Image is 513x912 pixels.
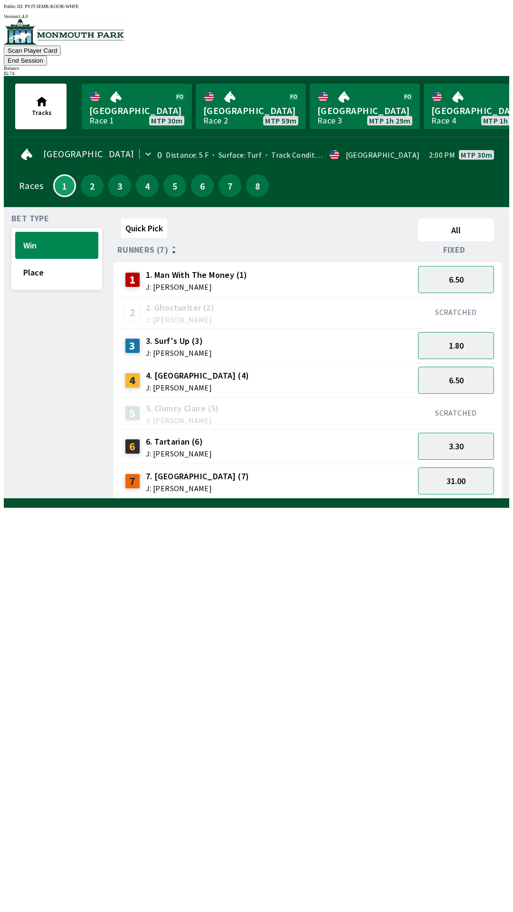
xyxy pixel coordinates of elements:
[25,4,79,9] span: PYJT-JEMR-KOOR-WHFE
[4,19,124,45] img: venue logo
[138,182,156,189] span: 4
[317,104,412,117] span: [GEOGRAPHIC_DATA]
[23,267,90,278] span: Place
[125,272,140,287] div: 1
[166,150,209,160] span: Distance: 5 F
[418,467,494,494] button: 31.00
[449,441,464,452] span: 3.30
[163,174,186,197] button: 5
[23,240,90,251] span: Win
[4,14,509,19] div: Version 1.4.0
[218,174,241,197] button: 7
[117,246,168,254] span: Runners (7)
[146,470,249,483] span: 7. [GEOGRAPHIC_DATA] (7)
[193,182,211,189] span: 6
[15,232,98,259] button: Win
[191,174,214,197] button: 6
[146,402,219,415] span: 5. Clumsy Claire (5)
[265,117,296,124] span: MTP 59m
[446,475,465,486] span: 31.00
[248,182,266,189] span: 8
[146,484,249,492] span: J: [PERSON_NAME]
[203,104,298,117] span: [GEOGRAPHIC_DATA]
[146,436,212,448] span: 6. Tartarian (6)
[196,84,306,129] a: [GEOGRAPHIC_DATA]Race 2MTP 59m
[111,182,129,189] span: 3
[418,266,494,293] button: 6.50
[15,259,98,286] button: Place
[449,375,464,386] span: 6.50
[346,151,420,159] div: [GEOGRAPHIC_DATA]
[125,305,140,320] div: 2
[146,302,214,314] span: 2. Ghostwriter (2)
[125,439,140,454] div: 6
[418,367,494,394] button: 6.50
[146,384,249,391] span: J: [PERSON_NAME]
[310,84,420,129] a: [GEOGRAPHIC_DATA]Race 3MTP 1h 29m
[429,151,455,159] span: 2:00 PM
[83,182,101,189] span: 2
[53,174,76,197] button: 1
[125,223,163,234] span: Quick Pick
[4,56,47,66] button: End Session
[166,182,184,189] span: 5
[449,274,464,285] span: 6.50
[43,150,134,158] span: [GEOGRAPHIC_DATA]
[125,406,140,421] div: 5
[121,218,167,238] button: Quick Pick
[117,245,414,255] div: Runners (7)
[146,283,247,291] span: J: [PERSON_NAME]
[15,84,66,129] button: Tracks
[221,182,239,189] span: 7
[203,117,228,124] div: Race 2
[146,417,219,424] span: J: [PERSON_NAME]
[32,108,52,117] span: Tracks
[246,174,269,197] button: 8
[414,245,498,255] div: Fixed
[209,150,262,160] span: Surface: Turf
[125,373,140,388] div: 4
[443,246,465,254] span: Fixed
[4,46,61,56] button: Scan Player Card
[157,151,162,159] div: 0
[146,450,212,457] span: J: [PERSON_NAME]
[108,174,131,197] button: 3
[81,174,104,197] button: 2
[136,174,159,197] button: 4
[431,117,456,124] div: Race 4
[449,340,464,351] span: 1.80
[89,104,184,117] span: [GEOGRAPHIC_DATA]
[146,316,214,323] span: J: [PERSON_NAME]
[11,215,49,222] span: Bet Type
[4,4,509,9] div: Public ID:
[19,182,43,190] div: Races
[418,307,494,317] div: SCRATCHED
[262,150,344,160] span: Track Condition: Fast
[4,71,509,76] div: $ 2.74
[418,433,494,460] button: 3.30
[146,269,247,281] span: 1. Man With The Money (1)
[125,338,140,353] div: 3
[57,183,73,188] span: 1
[82,84,192,129] a: [GEOGRAPHIC_DATA]Race 1MTP 30m
[4,66,509,71] div: Balance
[369,117,410,124] span: MTP 1h 29m
[125,474,140,489] div: 7
[146,335,212,347] span: 3. Surf's Up (3)
[89,117,114,124] div: Race 1
[151,117,182,124] span: MTP 30m
[418,332,494,359] button: 1.80
[461,151,492,159] span: MTP 30m
[146,370,249,382] span: 4. [GEOGRAPHIC_DATA] (4)
[317,117,342,124] div: Race 3
[418,408,494,418] div: SCRATCHED
[418,218,494,241] button: All
[422,225,490,236] span: All
[146,349,212,357] span: J: [PERSON_NAME]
